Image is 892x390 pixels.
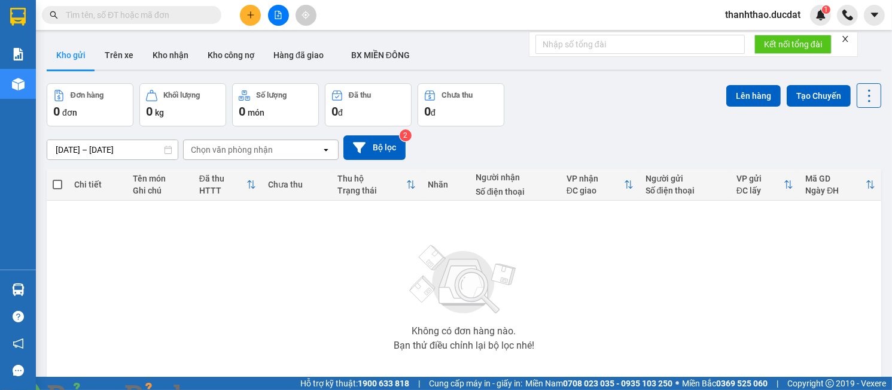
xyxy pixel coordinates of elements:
[12,48,25,61] img: solution-icon
[646,174,724,183] div: Người gửi
[264,41,333,69] button: Hàng đã giao
[338,108,343,117] span: đ
[815,10,826,20] img: icon-new-feature
[428,180,464,189] div: Nhãn
[824,5,828,14] span: 1
[869,10,880,20] span: caret-down
[47,41,95,69] button: Kho gửi
[47,83,133,126] button: Đơn hàng0đơn
[736,174,784,183] div: VP gửi
[736,186,784,195] div: ĐC lấy
[133,174,187,183] div: Tên món
[476,173,555,182] div: Người nhận
[716,7,810,22] span: thanhthao.ducdat
[13,338,24,349] span: notification
[826,379,834,388] span: copyright
[10,8,26,26] img: logo-vxr
[418,377,420,390] span: |
[343,135,406,160] button: Bộ lọc
[268,180,325,189] div: Chưa thu
[246,11,255,19] span: plus
[476,187,555,196] div: Số điện thoại
[805,174,865,183] div: Mã GD
[567,186,624,195] div: ĐC giao
[12,78,25,90] img: warehouse-icon
[133,186,187,195] div: Ghi chú
[74,180,121,189] div: Chi tiết
[325,83,412,126] button: Đã thu0đ
[535,35,745,54] input: Nhập số tổng đài
[841,35,850,43] span: close
[66,8,207,22] input: Tìm tên, số ĐT hoặc mã đơn
[300,377,409,390] span: Hỗ trợ kỹ thuật:
[726,85,781,107] button: Lên hàng
[563,379,672,388] strong: 0708 023 035 - 0935 103 250
[442,91,473,99] div: Chưa thu
[13,365,24,376] span: message
[429,377,522,390] span: Cung cấp máy in - giấy in:
[193,169,263,201] th: Toggle SortBy
[864,5,885,26] button: caret-down
[675,381,679,386] span: ⚪️
[198,41,264,69] button: Kho công nợ
[155,108,164,117] span: kg
[53,104,60,119] span: 0
[256,91,287,99] div: Số lượng
[199,186,247,195] div: HTTT
[331,104,338,119] span: 0
[71,91,103,99] div: Đơn hàng
[805,186,865,195] div: Ngày ĐH
[646,186,724,195] div: Số điện thoại
[146,104,153,119] span: 0
[331,169,422,201] th: Toggle SortBy
[349,91,371,99] div: Đã thu
[394,341,534,350] div: Bạn thử điều chỉnh lại bộ lọc nhé!
[47,140,178,159] input: Select a date range.
[337,186,406,195] div: Trạng thái
[248,108,264,117] span: món
[431,108,436,117] span: đ
[716,379,768,388] strong: 0369 525 060
[240,5,261,26] button: plus
[424,104,431,119] span: 0
[787,85,851,107] button: Tạo Chuyến
[799,169,881,201] th: Toggle SortBy
[682,377,768,390] span: Miền Bắc
[62,108,77,117] span: đơn
[418,83,504,126] button: Chưa thu0đ
[525,377,672,390] span: Miền Nam
[321,145,331,155] svg: open
[95,41,143,69] button: Trên xe
[296,5,316,26] button: aim
[268,5,289,26] button: file-add
[754,35,832,54] button: Kết nối tổng đài
[412,326,516,336] div: Không có đơn hàng nào.
[358,379,409,388] strong: 1900 633 818
[12,283,25,296] img: warehouse-icon
[567,174,624,183] div: VP nhận
[561,169,640,201] th: Toggle SortBy
[777,377,778,390] span: |
[239,104,245,119] span: 0
[199,174,247,183] div: Đã thu
[400,129,412,141] sup: 2
[139,83,226,126] button: Khối lượng0kg
[337,174,406,183] div: Thu hộ
[191,144,273,156] div: Chọn văn phòng nhận
[404,238,523,322] img: svg+xml;base64,PHN2ZyBjbGFzcz0ibGlzdC1wbHVnX19zdmciIHhtbG5zPSJodHRwOi8vd3d3LnczLm9yZy8yMDAwL3N2Zy...
[13,311,24,322] span: question-circle
[163,91,200,99] div: Khối lượng
[730,169,799,201] th: Toggle SortBy
[232,83,319,126] button: Số lượng0món
[764,38,822,51] span: Kết nối tổng đài
[50,11,58,19] span: search
[302,11,310,19] span: aim
[842,10,853,20] img: phone-icon
[351,50,410,60] span: BX MIỀN ĐÔNG
[274,11,282,19] span: file-add
[143,41,198,69] button: Kho nhận
[822,5,830,14] sup: 1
